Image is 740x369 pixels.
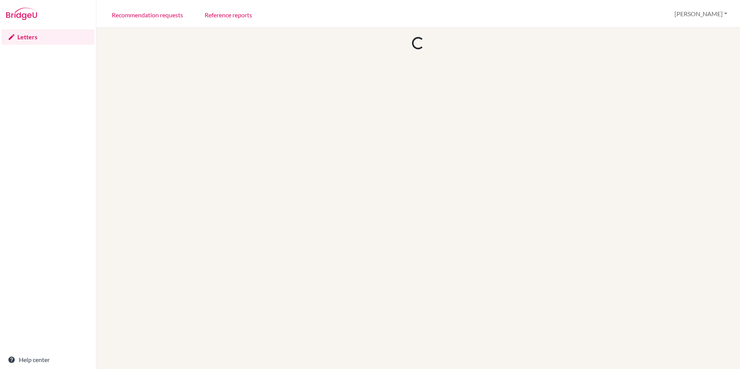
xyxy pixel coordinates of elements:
a: Letters [2,29,94,45]
div: Loading... [410,35,426,51]
img: Bridge-U [6,8,37,20]
a: Help center [2,352,94,367]
button: [PERSON_NAME] [671,7,731,21]
a: Recommendation requests [106,1,189,28]
a: Reference reports [198,1,258,28]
